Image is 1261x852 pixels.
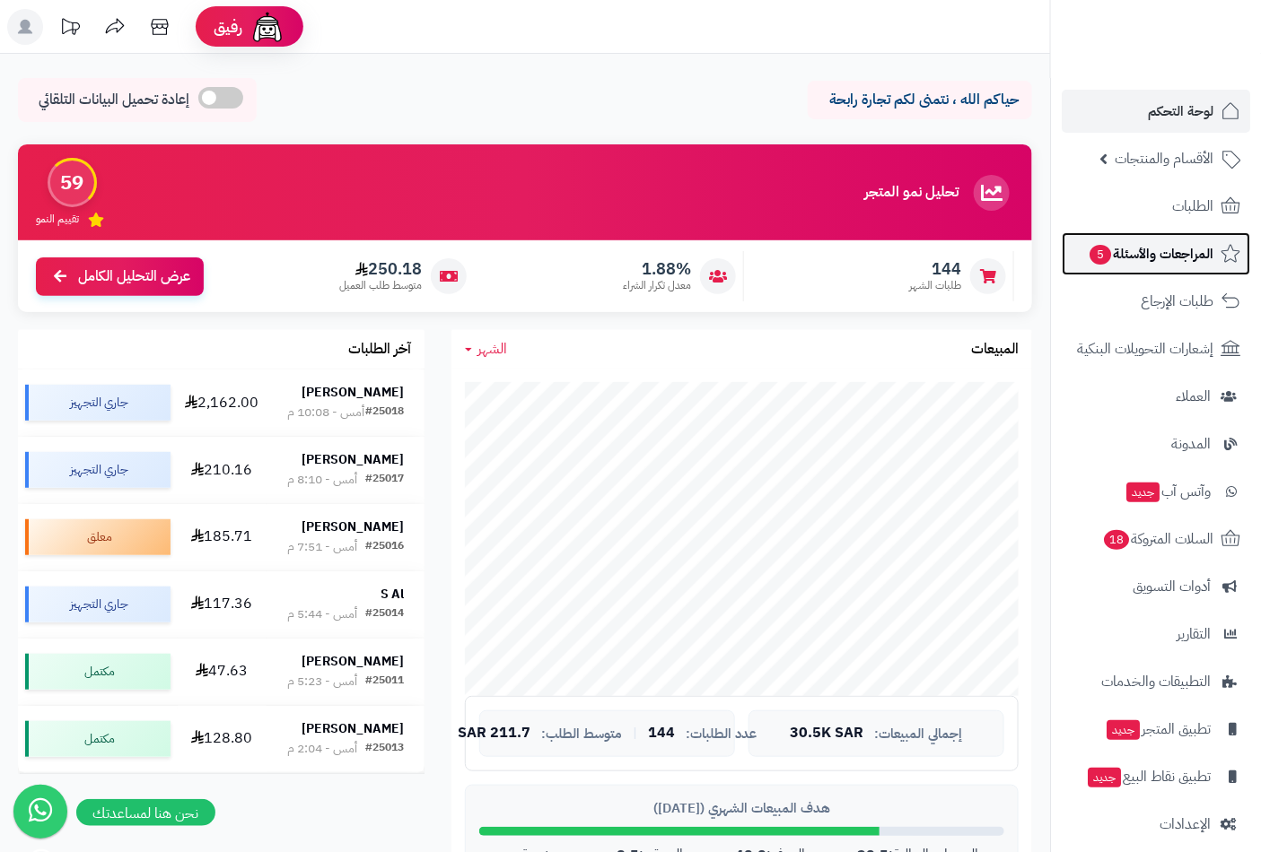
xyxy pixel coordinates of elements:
div: مكتمل [25,721,171,757]
a: التطبيقات والخدمات [1062,660,1250,703]
div: أمس - 8:10 م [287,471,357,489]
span: وآتس آب [1125,479,1211,504]
a: المدونة [1062,422,1250,465]
strong: [PERSON_NAME] [302,383,404,402]
span: تطبيق نقاط البيع [1086,764,1211,789]
div: #25011 [365,673,404,691]
strong: S Al [381,585,404,604]
div: أمس - 2:04 م [287,740,357,758]
a: إشعارات التحويلات البنكية [1062,327,1250,370]
p: حياكم الله ، نتمنى لكم تجارة رابحة [821,90,1019,110]
span: معدل تكرار الشراء [623,278,691,293]
div: أمس - 5:44 م [287,605,357,623]
span: عدد الطلبات: [686,726,757,742]
div: #25017 [365,471,404,489]
a: التقارير [1062,613,1250,656]
div: معلق [25,519,171,555]
span: جديد [1126,483,1160,502]
span: الأقسام والمنتجات [1115,146,1213,171]
span: | [633,726,637,740]
h3: المبيعات [971,342,1019,358]
td: 210.16 [178,437,267,503]
span: 18 [1104,530,1129,550]
span: التقارير [1177,622,1211,647]
div: أمس - 5:23 م [287,673,357,691]
span: الإعدادات [1160,812,1211,837]
td: 2,162.00 [178,369,267,436]
div: #25014 [365,605,404,623]
span: الشهر [477,338,507,360]
span: إجمالي المبيعات: [875,726,963,742]
a: العملاء [1062,375,1250,418]
div: جاري التجهيز [25,385,171,421]
span: متوسط الطلب: [541,726,622,742]
span: إعادة تحميل البيانات التلقائي [39,90,189,110]
strong: [PERSON_NAME] [302,450,404,469]
span: رفيق [214,16,242,38]
span: تطبيق المتجر [1105,717,1211,742]
a: الطلبات [1062,185,1250,228]
a: تحديثات المنصة [48,9,92,49]
div: #25016 [365,538,404,556]
span: 30.5K SAR [791,726,864,742]
a: الشهر [465,339,507,360]
img: ai-face.png [250,9,285,45]
a: لوحة التحكم [1062,90,1250,133]
a: المراجعات والأسئلة5 [1062,232,1250,275]
span: جديد [1088,768,1121,787]
span: العملاء [1176,384,1211,409]
span: الطلبات [1172,194,1213,219]
span: التطبيقات والخدمات [1101,669,1211,694]
span: المدونة [1171,431,1211,456]
a: تطبيق المتجرجديد [1062,708,1250,751]
div: #25018 [365,404,404,422]
span: 250.18 [339,259,422,279]
a: عرض التحليل الكامل [36,257,204,296]
span: جديد [1107,720,1140,740]
span: السلات المتروكة [1102,526,1213,552]
a: أدوات التسويق [1062,565,1250,608]
div: جاري التجهيز [25,452,171,488]
span: 1.88% [623,259,691,279]
a: السلات المتروكة18 [1062,517,1250,561]
span: إشعارات التحويلات البنكية [1077,336,1213,361]
a: طلبات الإرجاع [1062,280,1250,323]
span: المراجعات والأسئلة [1088,241,1213,266]
a: وآتس آبجديد [1062,470,1250,513]
span: 211.7 SAR [458,726,530,742]
span: 144 [648,726,675,742]
td: 185.71 [178,504,267,570]
span: أدوات التسويق [1133,574,1211,599]
div: مكتمل [25,654,171,690]
h3: آخر الطلبات [348,342,411,358]
div: أمس - 7:51 م [287,538,357,556]
span: 5 [1090,245,1111,265]
td: 128.80 [178,706,267,772]
strong: [PERSON_NAME] [302,517,404,536]
div: #25013 [365,740,404,758]
div: جاري التجهيز [25,587,171,622]
span: طلبات الإرجاع [1141,289,1213,314]
td: 117.36 [178,571,267,638]
h3: تحليل نمو المتجر [864,185,959,201]
span: 144 [909,259,961,279]
strong: [PERSON_NAME] [302,719,404,738]
div: هدف المبيعات الشهري ([DATE]) [479,799,1004,818]
span: تقييم النمو [36,212,79,227]
strong: [PERSON_NAME] [302,652,404,671]
a: الإعدادات [1062,803,1250,846]
span: متوسط طلب العميل [339,278,422,293]
div: أمس - 10:08 م [287,404,364,422]
span: عرض التحليل الكامل [78,266,190,287]
span: طلبات الشهر [909,278,961,293]
td: 47.63 [178,639,267,705]
a: تطبيق نقاط البيعجديد [1062,755,1250,798]
span: لوحة التحكم [1148,99,1213,124]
